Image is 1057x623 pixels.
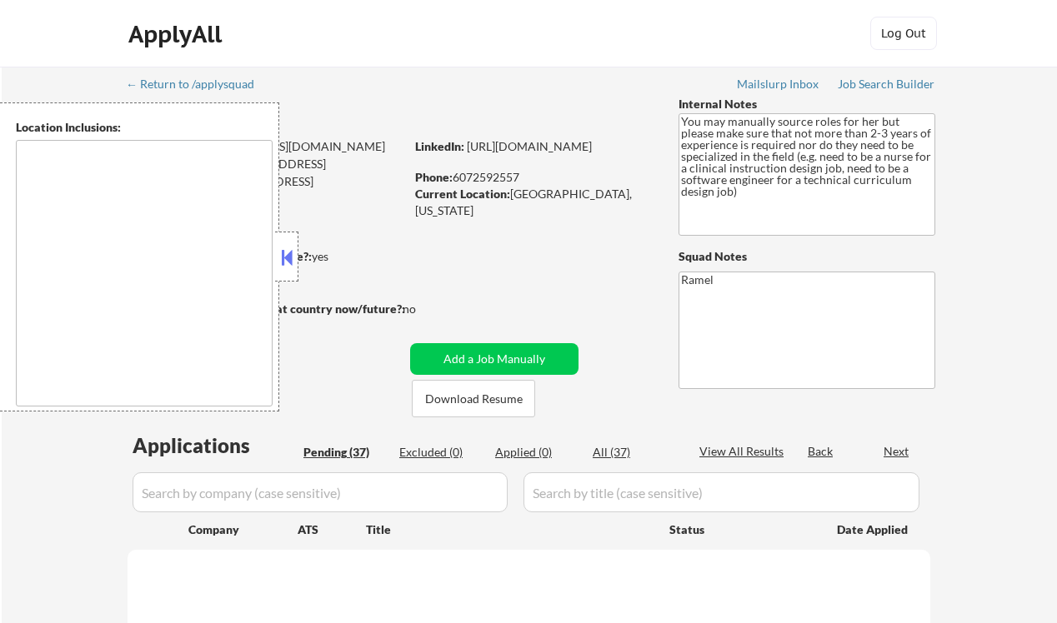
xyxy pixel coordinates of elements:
div: Squad Notes [679,248,935,265]
div: Back [808,443,834,460]
div: [PERSON_NAME] [128,108,470,129]
div: Pending (37) [303,444,387,461]
strong: Current Location: [415,187,510,201]
div: Mailslurp Inbox [737,78,820,90]
div: ATS [298,521,366,538]
div: Title [366,521,654,538]
div: View All Results [699,443,789,460]
div: [GEOGRAPHIC_DATA], [US_STATE] [415,186,651,218]
button: Download Resume [412,380,535,417]
div: All (37) [593,444,676,461]
div: Excluded (0) [399,444,483,461]
div: Internal Notes [679,96,935,112]
button: Log Out [870,17,937,50]
div: Applied (0) [495,444,579,461]
div: Job Search Builder [838,78,935,90]
div: ← Return to /applysquad [126,78,270,90]
div: Company [188,521,298,538]
div: no [403,301,450,317]
strong: LinkedIn: [415,139,464,153]
div: 6072592557 [415,169,651,186]
a: Job Search Builder [838,77,935,94]
div: ApplyAll [128,20,227,48]
input: Search by title (case sensitive) [523,472,919,512]
div: Location Inclusions: [16,119,273,136]
a: Mailslurp Inbox [737,77,820,94]
a: [URL][DOMAIN_NAME] [467,139,592,153]
div: Next [884,443,910,460]
strong: Phone: [415,170,453,184]
div: Applications [133,436,298,456]
input: Search by company (case sensitive) [133,472,508,512]
div: Status [669,514,813,544]
a: ← Return to /applysquad [126,77,270,94]
button: Add a Job Manually [410,343,579,375]
div: Date Applied [837,521,910,538]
